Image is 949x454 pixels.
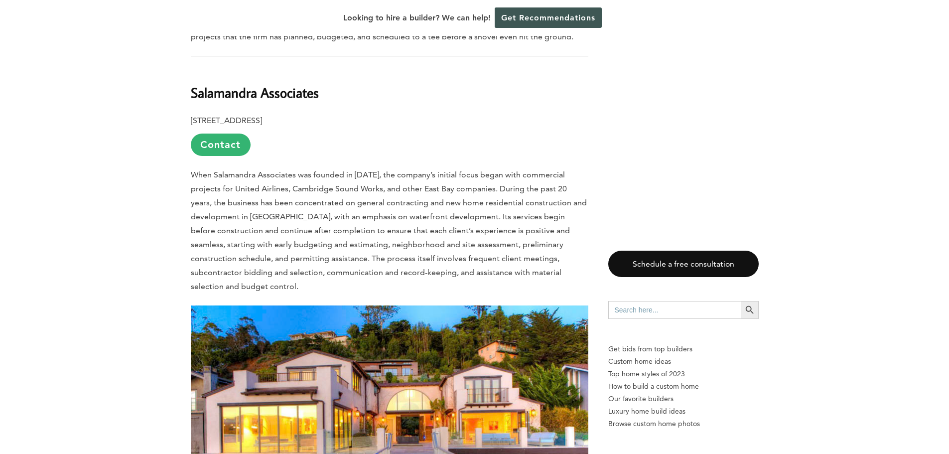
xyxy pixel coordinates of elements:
[191,116,262,125] b: [STREET_ADDRESS]
[608,418,759,430] a: Browse custom home photos
[608,355,759,368] a: Custom home ideas
[758,382,937,442] iframe: Drift Widget Chat Controller
[608,368,759,380] a: Top home styles of 2023
[608,405,759,418] a: Luxury home build ideas
[191,84,319,101] b: Salamandra Associates
[608,301,741,319] input: Search here...
[608,343,759,355] p: Get bids from top builders
[191,170,587,291] span: When Salamandra Associates was founded in [DATE], the company’s initial focus began with commerci...
[608,251,759,277] a: Schedule a free consultation
[608,380,759,393] a: How to build a custom home
[608,393,759,405] a: Our favorite builders
[191,134,251,156] a: Contact
[495,7,602,28] a: Get Recommendations
[744,304,755,315] svg: Search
